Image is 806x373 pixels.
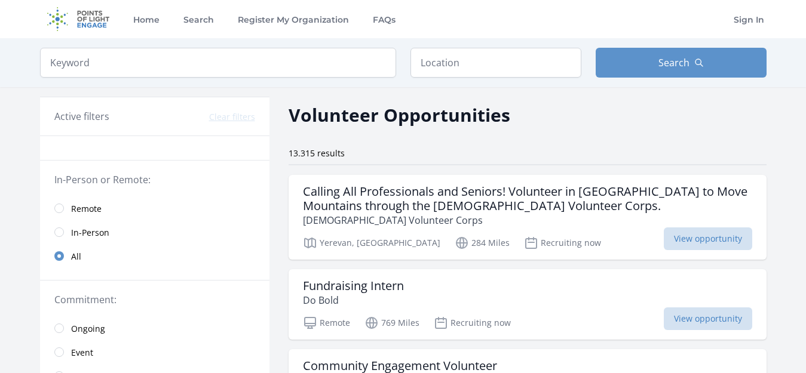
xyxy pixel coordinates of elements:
[664,227,752,250] span: View opportunity
[54,172,255,187] legend: In-Person or Remote:
[289,147,345,159] span: 13.315 results
[303,359,497,373] h3: Community Engagement Volunteer
[664,307,752,330] span: View opportunity
[71,203,102,215] span: Remote
[303,236,440,250] p: Yerevan, [GEOGRAPHIC_DATA]
[303,279,404,293] h3: Fundraising Intern
[209,111,255,123] button: Clear filters
[303,184,752,213] h3: Calling All Professionals and Seniors! Volunteer in [GEOGRAPHIC_DATA] to Move Mountains through t...
[40,244,269,268] a: All
[71,251,81,263] span: All
[40,220,269,244] a: In-Person
[303,293,404,307] p: Do Bold
[71,347,93,359] span: Event
[40,316,269,340] a: Ongoing
[524,236,601,250] p: Recruiting now
[658,56,689,70] span: Search
[364,316,419,330] p: 769 Miles
[289,175,767,260] a: Calling All Professionals and Seniors! Volunteer in [GEOGRAPHIC_DATA] to Move Mountains through t...
[71,227,109,239] span: In-Person
[289,269,767,340] a: Fundraising Intern Do Bold Remote 769 Miles Recruiting now View opportunity
[54,109,109,124] h3: Active filters
[54,292,255,307] legend: Commitment:
[40,48,396,78] input: Keyword
[40,340,269,364] a: Event
[289,101,510,128] h2: Volunteer Opportunities
[434,316,511,330] p: Recruiting now
[40,196,269,220] a: Remote
[596,48,767,78] button: Search
[303,316,350,330] p: Remote
[410,48,581,78] input: Location
[71,323,105,335] span: Ongoing
[303,213,752,227] p: [DEMOGRAPHIC_DATA] Volunteer Corps
[455,236,510,250] p: 284 Miles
